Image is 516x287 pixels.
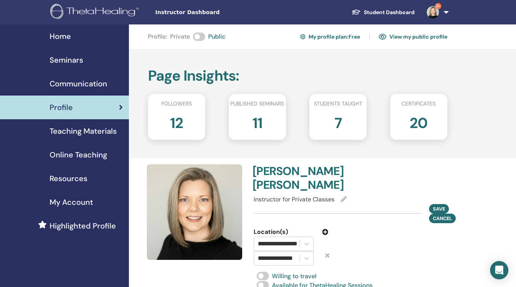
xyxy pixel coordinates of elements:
span: Online Teaching [50,149,107,161]
span: Certificates [402,100,436,108]
h4: [PERSON_NAME] [PERSON_NAME] [252,164,346,192]
span: Instructor for Private Classes [254,195,334,203]
img: default.jpg [147,164,242,260]
div: Open Intercom Messenger [490,261,508,279]
span: Communication [50,78,107,89]
span: Willing to travel [272,272,317,280]
span: Cancel [433,215,452,222]
img: graduation-cap-white.svg [352,9,361,15]
span: Instructor Dashboard [155,8,270,16]
span: Location(s) [254,227,288,237]
span: Resources [50,173,87,184]
img: eye.svg [379,33,386,40]
h2: 11 [252,111,262,132]
a: My profile plan:Free [300,31,360,43]
span: Highlighted Profile [50,220,116,232]
span: My Account [50,196,93,208]
a: Student Dashboard [346,5,421,19]
span: Private [170,32,190,41]
span: 9+ [435,3,441,9]
h2: 20 [410,111,428,132]
span: Save [433,206,445,212]
img: logo.png [50,4,141,21]
span: Public [208,32,225,41]
span: Home [50,31,71,42]
button: Cancel [429,214,456,223]
span: Students taught [314,100,362,108]
span: Followers [161,100,192,108]
a: View my public profile [379,31,447,43]
span: Teaching Materials [50,125,117,137]
span: Published seminars [230,100,284,108]
span: Profile : [148,32,167,41]
h2: 12 [170,111,183,132]
span: Profile [50,102,73,113]
span: Seminars [50,54,83,66]
h2: 7 [334,111,342,132]
img: default.jpg [427,6,439,18]
h2: Page Insights : [148,67,447,85]
button: Save [429,204,449,214]
img: cog.svg [300,33,305,41]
